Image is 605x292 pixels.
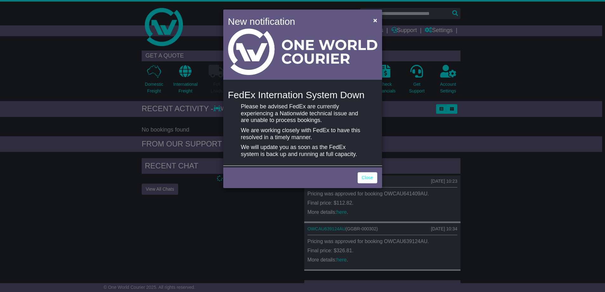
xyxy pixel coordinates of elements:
[228,90,377,100] h4: FedEx Internation System Down
[358,172,377,183] a: Close
[241,103,364,124] p: Please be advised FedEx are currently experiencing a Nationwide technical issue and are unable to...
[373,17,377,24] span: ×
[228,29,377,75] img: Light
[241,144,364,158] p: We will update you as soon as the FedEx system is back up and running at full capacity.
[241,127,364,141] p: We are working closely with FedEx to have this resolved in a timely manner.
[370,14,380,27] button: Close
[228,14,364,29] h4: New notification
